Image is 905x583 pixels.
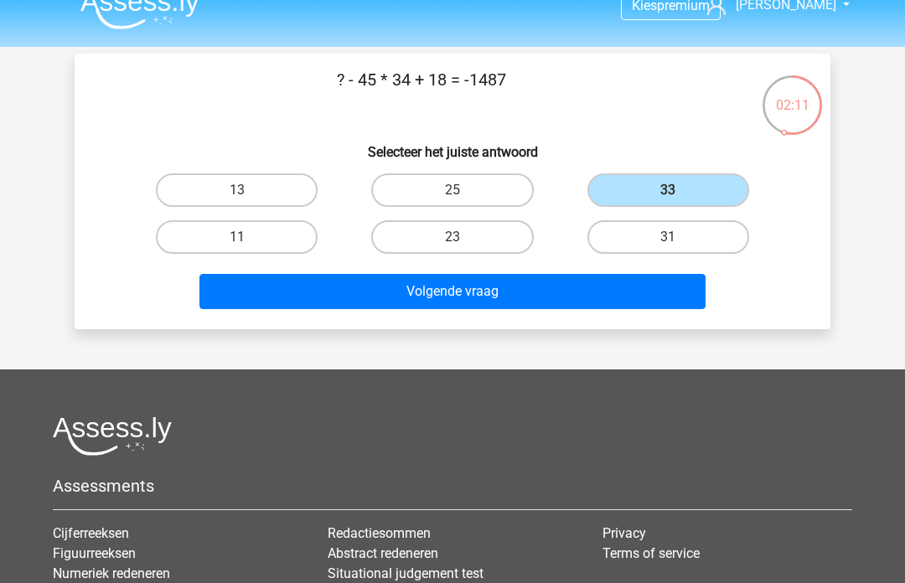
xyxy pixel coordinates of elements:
label: 33 [587,173,749,207]
a: Privacy [602,525,646,541]
label: 25 [371,173,533,207]
h6: Selecteer het juiste antwoord [101,131,804,160]
a: Situational judgement test [328,565,484,581]
a: Numeriek redeneren [53,565,170,581]
div: 02:11 [761,74,824,116]
a: Abstract redeneren [328,545,438,561]
a: Terms of service [602,545,700,561]
label: 11 [156,220,318,254]
a: Cijferreeksen [53,525,129,541]
a: Figuurreeksen [53,545,136,561]
button: Volgende vraag [199,274,706,309]
p: ? - 45 * 34 + 18 = -1487 [101,67,741,117]
img: Assessly logo [53,416,172,456]
label: 13 [156,173,318,207]
h5: Assessments [53,476,852,496]
label: 31 [587,220,749,254]
label: 23 [371,220,533,254]
a: Redactiesommen [328,525,431,541]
